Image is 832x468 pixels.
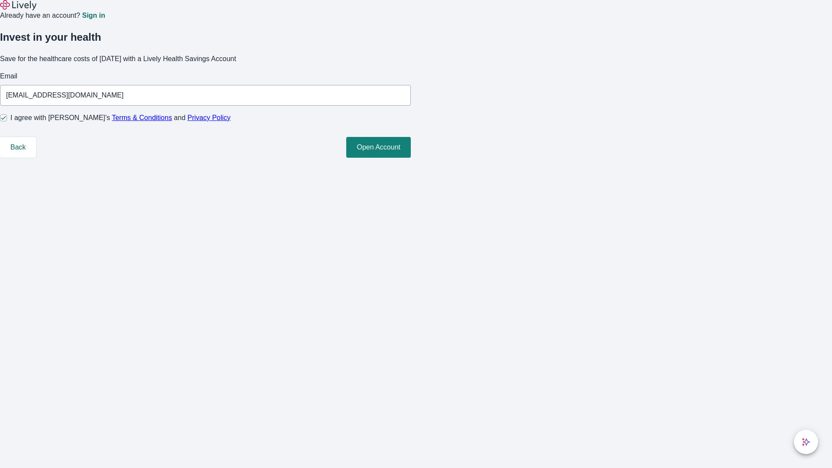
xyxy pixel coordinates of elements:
svg: Lively AI Assistant [802,438,810,446]
a: Terms & Conditions [112,114,172,121]
a: Privacy Policy [188,114,231,121]
button: Open Account [346,137,411,158]
button: chat [794,430,818,454]
span: I agree with [PERSON_NAME]’s and [10,113,231,123]
a: Sign in [82,12,105,19]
